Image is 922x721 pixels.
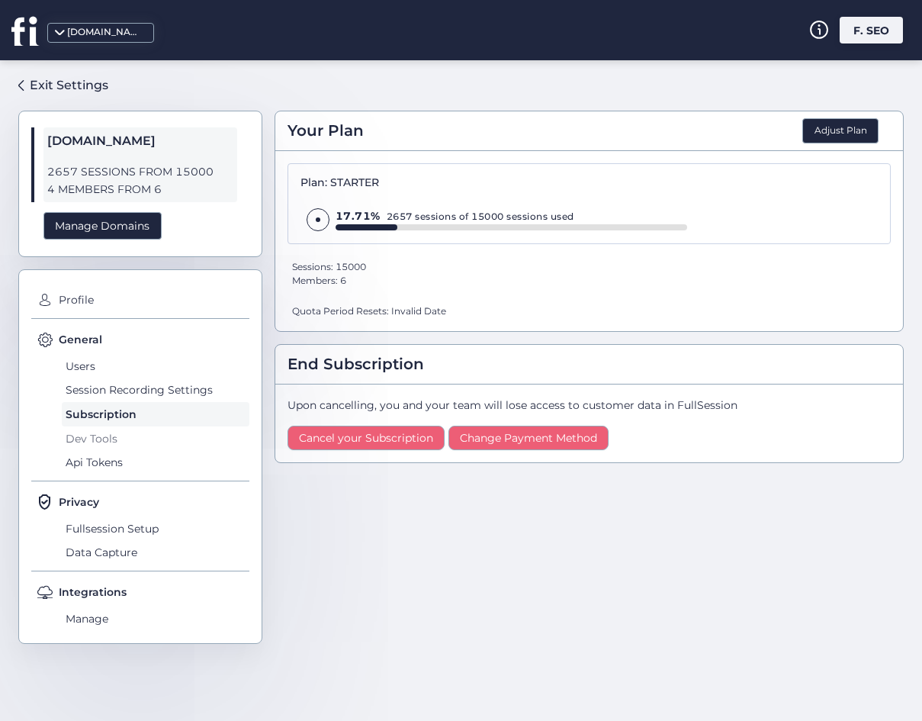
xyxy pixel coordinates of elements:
div: Sessions: 15000 [292,261,366,272]
div: [DOMAIN_NAME] [67,25,143,40]
span: Privacy [59,494,99,510]
div: Exit Settings [30,76,108,95]
div: Members: 6 [292,275,366,286]
span: Dev Tools [62,426,249,451]
button: Change Payment Method [448,426,609,450]
span: General [59,331,102,348]
span: End Subscription [288,352,424,376]
div: Manage Domains [43,212,162,240]
span: Your Plan [288,119,364,143]
div: F. SEO [840,17,903,43]
button: Cancel your Subscription [288,426,445,450]
div: Quota Period Resets: Invalid Date [292,304,891,319]
span: Integrations [59,584,127,600]
div: Upon cancelling, you and your team will lose access to customer data in FullSession [288,397,891,414]
span: Manage [62,607,249,631]
div: 2657 sessions of 15000 sessions used [336,208,688,224]
span: Api Tokens [62,450,249,475]
a: Exit Settings [18,72,108,98]
span: 4 MEMBERS FROM 6 [47,181,233,198]
span: Subscription [62,402,249,426]
span: Fullsession Setup [62,517,249,541]
span: Profile [55,288,249,313]
span: Cancel your Subscription [299,431,433,445]
span: Session Recording Settings [62,378,249,403]
span: Change Payment Method [460,431,597,445]
span: 2657 SESSIONS FROM 15000 [47,163,233,181]
div: Plan: STARTER [300,176,687,190]
span: Users [62,354,249,378]
button: Adjust Plan [802,118,879,144]
span: [DOMAIN_NAME] [47,131,233,151]
span: Data Capture [62,541,249,565]
span: 17.71% [336,209,381,223]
